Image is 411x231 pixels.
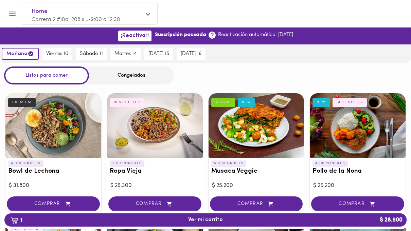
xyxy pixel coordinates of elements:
p: 4 DISPONIBLES [8,160,43,167]
iframe: Messagebird Livechat Widget [372,192,404,224]
span: [DATE] 15 [148,51,169,57]
button: martes 14 [110,48,141,60]
button: ¡Reactivar! [118,31,151,41]
span: sábado 11 [80,51,103,57]
div: $ 25.200 [212,182,301,190]
span: viernes 10 [46,51,68,57]
p: 5 DISPONIBLES [211,160,247,167]
div: NEW [238,98,255,107]
span: martes 14 [114,51,137,57]
p: 4 DISPONIBLES [312,160,348,167]
button: [DATE] 15 [144,48,173,60]
div: VEGGIE [211,98,235,107]
div: Pollo de la Nona [310,93,406,158]
div: BEST SELLER [110,98,144,107]
div: PREMIUM [8,98,36,107]
p: Reactivación automática: [DATE] [218,31,293,38]
button: viernes 10 [42,48,72,60]
div: $ 25.200 [313,182,402,190]
div: BEST SELLER [333,98,367,107]
h3: Pollo de la Nona [312,168,403,175]
div: Musaca Veggie [209,93,304,158]
b: Suscripción pausada [155,31,206,38]
h3: Bowl de Lechona [8,168,99,175]
span: COMPRAR [320,201,396,207]
button: 1Ver mi carrito$ 28.500 [4,213,407,227]
button: mañana [2,48,39,60]
button: COMPRAR [210,196,303,212]
div: $ 31.800 [9,182,98,190]
span: COMPRAR [117,201,193,207]
button: Menu [4,5,21,22]
h3: Ropa Vieja [110,168,200,175]
button: [DATE] 16 [177,48,205,60]
button: sábado 11 [76,48,107,60]
div: $ 26.300 [110,182,199,190]
h3: Musaca Veggie [211,168,302,175]
span: [DATE] 16 [181,51,201,57]
div: NEW [312,98,330,107]
p: 7 DISPONIBLES [110,160,145,167]
span: mañana [6,51,34,57]
img: cart.png [11,217,18,224]
span: COMPRAR [15,201,91,207]
div: Bowl de Lechona [5,93,101,158]
span: Carrera 2 #10a-208 s... • 9:00 a 12:30 [32,17,120,22]
span: COMPRAR [218,201,294,207]
b: 1 [6,216,26,225]
span: Home [32,7,141,16]
div: Congelados [89,66,174,84]
div: Listos para comer [4,66,89,84]
div: Ropa Vieja [107,93,203,158]
span: ¡Reactivar! [121,33,149,39]
button: COMPRAR [311,196,404,212]
button: COMPRAR [108,196,201,212]
button: COMPRAR [7,196,100,212]
span: Ver mi carrito [188,217,223,223]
